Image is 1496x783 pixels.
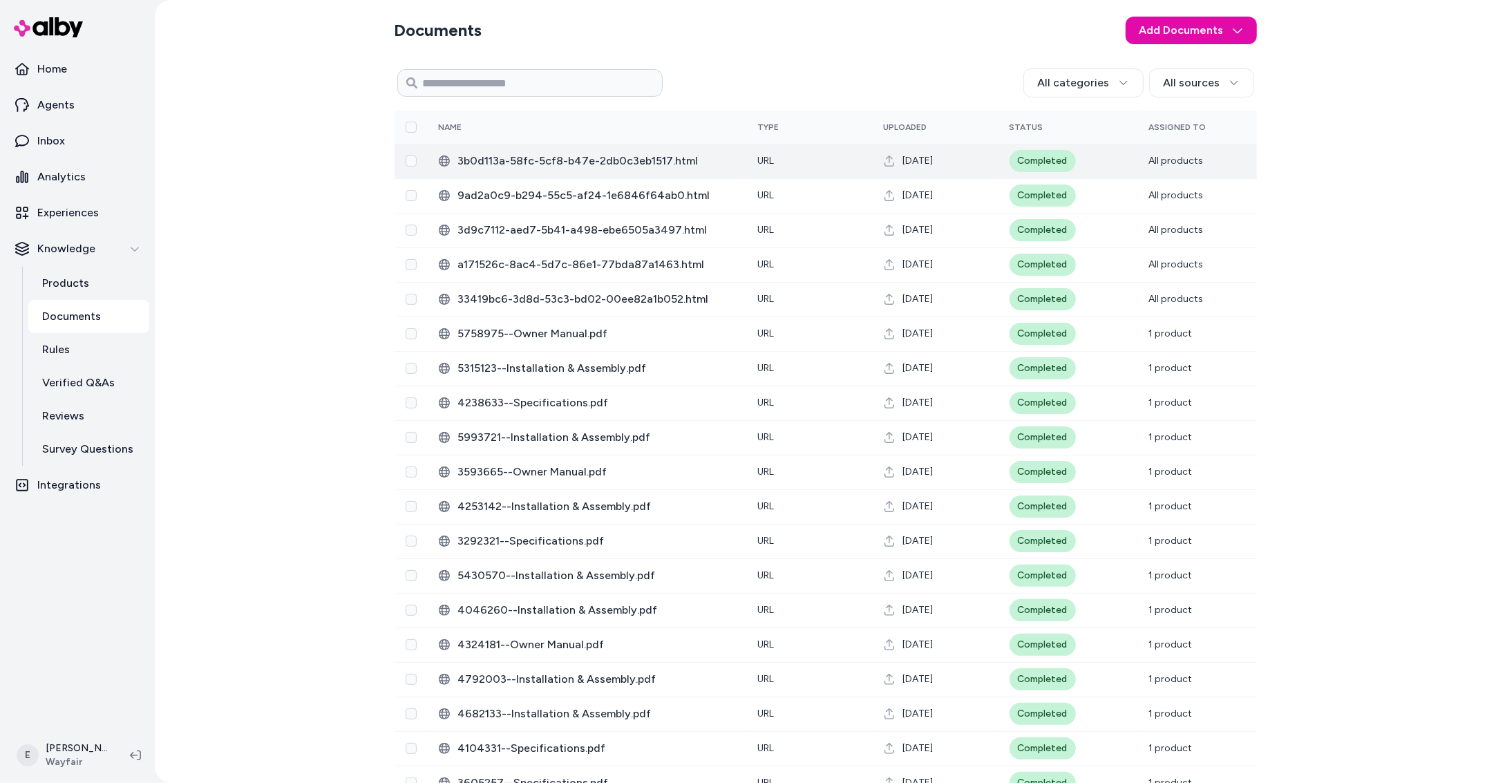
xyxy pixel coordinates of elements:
span: [DATE] [903,327,934,341]
div: 4324181--Owner Manual.pdf [439,636,736,653]
button: Select row [406,155,417,167]
span: 5315123--Installation & Assembly.pdf [458,360,736,377]
div: 3593665--Owner Manual.pdf [439,464,736,480]
span: [DATE] [903,361,934,375]
span: [DATE] [903,465,934,479]
span: 1 product [1149,604,1193,616]
div: 5758975--Owner Manual.pdf [439,326,736,342]
div: Completed [1010,668,1076,690]
span: 1 product [1149,466,1193,478]
span: 9ad2a0c9-b294-55c5-af24-1e6846f64ab0.html [458,187,736,204]
button: Select row [406,432,417,443]
span: 4792003--Installation & Assembly.pdf [458,671,736,688]
span: 1 product [1149,431,1193,443]
span: All products [1149,293,1204,305]
span: 1 product [1149,362,1193,374]
span: 3d9c7112-aed7-5b41-a498-ebe6505a3497.html [458,222,736,238]
span: URL [758,155,775,167]
button: Select row [406,743,417,754]
span: [DATE] [903,189,934,202]
p: Integrations [37,477,101,493]
a: Survey Questions [28,433,149,466]
span: All categories [1038,75,1110,91]
button: All categories [1023,68,1144,97]
span: URL [758,708,775,719]
span: [DATE] [903,672,934,686]
button: E[PERSON_NAME]Wayfair [8,733,119,777]
button: Select row [406,708,417,719]
button: Add Documents [1126,17,1257,44]
span: URL [758,639,775,650]
div: Completed [1010,323,1076,345]
button: Select row [406,674,417,685]
span: 1 product [1149,742,1193,754]
span: 3292321--Specifications.pdf [458,533,736,549]
div: 4046260--Installation & Assembly.pdf [439,602,736,619]
div: 5993721--Installation & Assembly.pdf [439,429,736,446]
span: 4324181--Owner Manual.pdf [458,636,736,653]
button: Select row [406,225,417,236]
span: 1 product [1149,535,1193,547]
button: Knowledge [6,232,149,265]
span: All products [1149,258,1204,270]
button: Select row [406,501,417,512]
button: Select row [406,363,417,374]
span: 1 product [1149,397,1193,408]
div: 4792003--Installation & Assembly.pdf [439,671,736,688]
button: Select row [406,328,417,339]
button: Select row [406,259,417,270]
span: 4104331--Specifications.pdf [458,740,736,757]
span: [DATE] [903,292,934,306]
span: 1 product [1149,569,1193,581]
p: Survey Questions [42,441,133,457]
span: 3b0d113a-58fc-5cf8-b47e-2db0c3eb1517.html [458,153,736,169]
div: 4253142--Installation & Assembly.pdf [439,498,736,515]
div: 4238633--Specifications.pdf [439,395,736,411]
div: Completed [1010,565,1076,587]
span: 1 product [1149,328,1193,339]
span: URL [758,431,775,443]
a: Rules [28,333,149,366]
div: Completed [1010,703,1076,725]
button: Select row [406,605,417,616]
span: [DATE] [903,742,934,755]
a: Home [6,53,149,86]
div: Completed [1010,357,1076,379]
div: 5430570--Installation & Assembly.pdf [439,567,736,584]
span: URL [758,224,775,236]
p: Rules [42,341,70,358]
div: Completed [1010,185,1076,207]
button: Select row [406,639,417,650]
span: URL [758,397,775,408]
span: [DATE] [903,500,934,513]
span: 1 product [1149,673,1193,685]
span: URL [758,742,775,754]
div: 3b0d113a-58fc-5cf8-b47e-2db0c3eb1517.html [439,153,736,169]
a: Verified Q&As [28,366,149,399]
span: 4682133--Installation & Assembly.pdf [458,706,736,722]
button: Select row [406,466,417,478]
div: 3d9c7112-aed7-5b41-a498-ebe6505a3497.html [439,222,736,238]
span: [DATE] [903,154,934,168]
span: URL [758,569,775,581]
span: 5993721--Installation & Assembly.pdf [458,429,736,446]
div: Completed [1010,219,1076,241]
div: Completed [1010,426,1076,449]
span: Uploaded [884,122,927,132]
span: URL [758,535,775,547]
span: All products [1149,224,1204,236]
div: Completed [1010,288,1076,310]
img: alby Logo [14,17,83,37]
span: URL [758,293,775,305]
div: 33419bc6-3d8d-53c3-bd02-00ee82a1b052.html [439,291,736,308]
a: Analytics [6,160,149,194]
div: 3292321--Specifications.pdf [439,533,736,549]
div: Completed [1010,496,1076,518]
div: 4104331--Specifications.pdf [439,740,736,757]
span: [DATE] [903,534,934,548]
span: URL [758,362,775,374]
div: Completed [1010,737,1076,760]
span: URL [758,604,775,616]
span: [DATE] [903,396,934,410]
span: [DATE] [903,258,934,272]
